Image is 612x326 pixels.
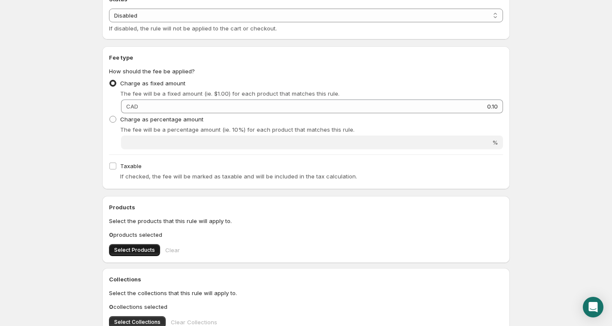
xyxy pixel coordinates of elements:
h2: Collections [109,275,503,284]
span: Select Products [114,247,155,254]
h2: Fee type [109,53,503,62]
span: % [492,139,498,146]
b: 0 [109,303,113,310]
p: Select the products that this rule will apply to. [109,217,503,225]
p: collections selected [109,302,503,311]
p: The fee will be a percentage amount (ie. 10%) for each product that matches this rule. [120,125,503,134]
b: 0 [109,231,113,238]
h2: Products [109,203,503,211]
span: The fee will be a fixed amount (ie. $1.00) for each product that matches this rule. [120,90,339,97]
span: Charge as percentage amount [120,116,203,123]
div: Open Intercom Messenger [583,297,603,317]
span: If checked, the fee will be marked as taxable and will be included in the tax calculation. [120,173,357,180]
span: Charge as fixed amount [120,80,185,87]
span: How should the fee be applied? [109,68,195,75]
span: Taxable [120,163,142,169]
button: Select Products [109,244,160,256]
p: Select the collections that this rule will apply to. [109,289,503,297]
span: CAD [126,103,138,110]
span: If disabled, the rule will not be applied to the cart or checkout. [109,25,277,32]
span: Select Collections [114,319,161,326]
p: products selected [109,230,503,239]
